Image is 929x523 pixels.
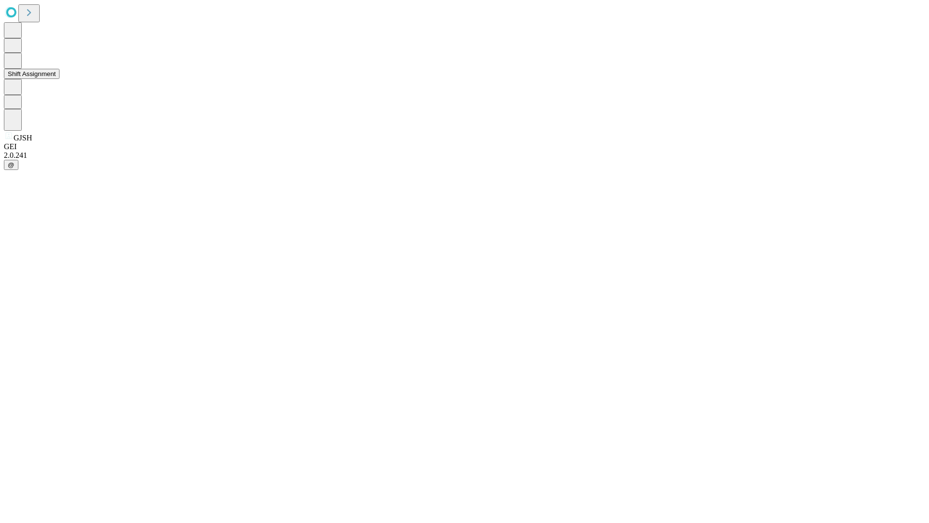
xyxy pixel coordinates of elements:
span: GJSH [14,134,32,142]
div: 2.0.241 [4,151,925,160]
div: GEI [4,142,925,151]
button: Shift Assignment [4,69,60,79]
span: @ [8,161,15,169]
button: @ [4,160,18,170]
